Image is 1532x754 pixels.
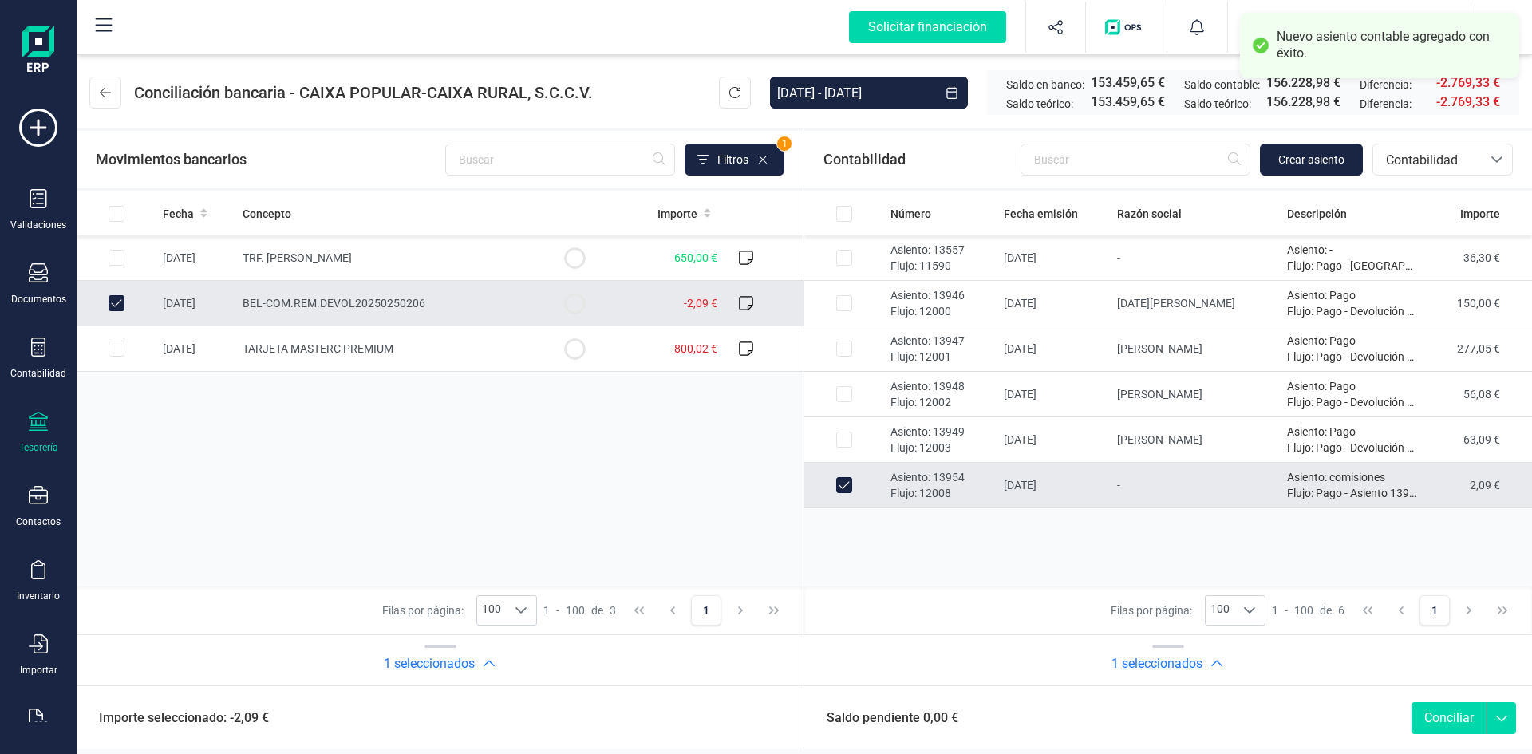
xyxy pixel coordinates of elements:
[1426,326,1532,372] td: 277,05 €
[1021,144,1250,176] input: Buscar
[1266,73,1340,93] span: 156.228,98 €
[1360,96,1412,112] span: Diferencia:
[836,386,852,402] div: Row Selected 94d212da-c40a-4939-9d82-d2b5abf4cbd9
[1436,73,1500,93] span: -2.769,33 €
[890,333,991,349] p: Asiento: 13947
[1117,206,1182,222] span: Razón social
[1287,242,1419,258] p: Asiento: -
[890,394,991,410] p: Flujo: 12002
[1111,595,1265,626] div: Filas por página:
[890,242,991,258] p: Asiento: 13557
[997,281,1111,326] td: [DATE]
[1460,206,1500,222] span: Importe
[1426,235,1532,281] td: 36,30 €
[890,485,991,501] p: Flujo: 12008
[1111,235,1281,281] td: -
[1426,281,1532,326] td: 150,00 €
[1266,93,1340,112] span: 156.228,98 €
[1287,424,1419,440] p: Asiento: Pago
[156,235,236,281] td: [DATE]
[997,326,1111,372] td: [DATE]
[1412,702,1487,734] button: Conciliar
[997,372,1111,417] td: [DATE]
[1380,151,1475,170] span: Contabilidad
[109,250,124,266] div: Row Selected 59d92b99-eeb6-49ff-a9b2-2ba015829dee
[109,206,124,222] div: All items unselected
[80,709,269,728] span: Importe seleccionado: -2,09 €
[1272,602,1344,618] div: -
[109,341,124,357] div: Row Selected 732ed518-b358-4a26-8b0b-cd82fc232706
[543,602,550,618] span: 1
[1360,77,1412,93] span: Diferencia:
[19,441,58,454] div: Tesorería
[624,595,654,626] button: First Page
[1287,206,1347,222] span: Descripción
[717,152,748,168] span: Filtros
[610,602,616,618] span: 3
[1105,19,1147,35] img: Logo de OPS
[890,349,991,365] p: Flujo: 12001
[1272,602,1278,618] span: 1
[11,293,66,306] div: Documentos
[1287,469,1419,485] p: Asiento: comisiones
[1091,73,1165,93] span: 153.459,65 €
[243,342,393,355] span: TARJETA MASTERC PREMIUM
[243,206,291,222] span: Concepto
[997,235,1111,281] td: [DATE]
[1260,144,1363,176] button: Crear asiento
[936,77,968,109] button: Choose Date
[17,590,60,602] div: Inventario
[1006,96,1073,112] span: Saldo teórico:
[20,664,57,677] div: Importar
[1096,2,1157,53] button: Logo de OPS
[445,144,675,176] input: Buscar
[1111,654,1202,673] h2: 1 seleccionados
[836,432,852,448] div: Row Selected 05e43333-7081-452b-8091-7ba44786b97f
[1426,417,1532,463] td: 63,09 €
[1277,29,1507,62] div: Nuevo asiento contable agregado con éxito.
[1287,258,1419,274] p: Flujo: Pago - [GEOGRAPHIC_DATA] 13557.
[1487,595,1518,626] button: Last Page
[1287,287,1419,303] p: Asiento: Pago
[382,595,537,626] div: Filas por página:
[1004,206,1078,222] span: Fecha emisión
[1287,440,1419,456] p: Flujo: Pago - Devolución 784.
[384,654,475,673] h2: 1 seleccionados
[1338,602,1344,618] span: 6
[1352,595,1383,626] button: First Page
[1436,93,1500,112] span: -2.769,33 €
[1184,77,1260,93] span: Saldo contable:
[807,709,958,728] span: Saldo pendiente 0,00 €
[890,206,931,222] span: Número
[134,81,593,104] span: Conciliación bancaria - CAIXA POPULAR-CAIXA RURAL, S.C.C.V.
[1287,394,1419,410] p: Flujo: Pago - Devolución 783.
[836,250,852,266] div: Row Selected 9ddbf45e-265a-4c5a-9d73-d5612b5765b9
[1111,372,1281,417] td: [PERSON_NAME]
[163,206,194,222] span: Fecha
[1294,602,1313,618] span: 100
[243,251,352,264] span: TRF. [PERSON_NAME]
[836,477,852,493] div: Row Unselected ccb66669-69dd-4c43-b562-8708aa42c9f1
[657,206,697,222] span: Importe
[10,219,66,231] div: Validaciones
[156,326,236,372] td: [DATE]
[691,595,721,626] button: Page 1
[156,281,236,326] td: [DATE]
[1287,378,1419,394] p: Asiento: Pago
[1184,96,1251,112] span: Saldo teórico:
[96,148,247,171] span: Movimientos bancarios
[849,11,1006,43] div: Solicitar financiación
[1254,10,1289,45] img: SC
[243,297,425,310] span: BEL-COM.REM.DEVOL20250250206
[836,206,852,222] div: All items unselected
[1454,595,1484,626] button: Next Page
[890,287,991,303] p: Asiento: 13946
[890,258,991,274] p: Flujo: 11590
[836,295,852,311] div: Row Selected 0f7d9036-b7c1-499a-9208-6e15ed14d6f6
[1320,602,1332,618] span: de
[684,297,717,310] span: -2,09 €
[823,148,906,171] span: Contabilidad
[830,2,1025,53] button: Solicitar financiación
[777,136,792,151] span: 1
[1426,372,1532,417] td: 56,08 €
